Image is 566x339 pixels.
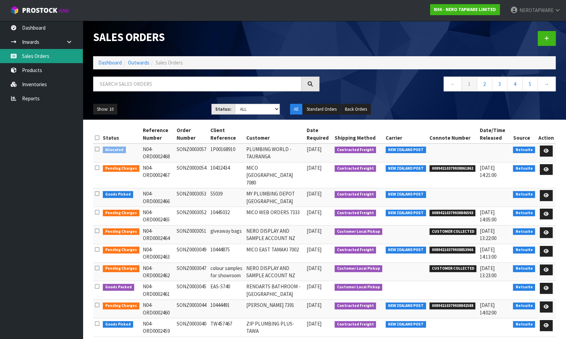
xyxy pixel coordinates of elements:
[307,283,321,290] span: [DATE]
[511,125,537,143] th: Source
[156,59,183,66] span: Sales Orders
[429,210,476,217] span: 00894210379938846593
[209,125,245,143] th: Client Reference
[175,262,208,281] td: SONZ0003047
[103,284,134,291] span: Goods Packed
[341,104,371,115] button: Back Orders
[141,225,175,244] td: N04-ORD0002464
[209,143,245,162] td: 1P00168910
[141,162,175,188] td: N04-ORD0002467
[384,125,428,143] th: Carrier
[175,207,208,225] td: SONZ0003052
[480,302,496,316] span: [DATE] 14:02:00
[10,6,19,14] img: cube-alt.png
[386,210,426,217] span: NEW ZEALAND POST
[141,143,175,162] td: N04-ORD0002468
[245,207,305,225] td: MICO WEB ORDERS 7333
[93,104,117,115] button: Show: 10
[103,147,126,153] span: Allocated
[519,7,553,13] span: NEROTAPWARE
[209,188,245,207] td: 55039
[522,77,538,91] a: 5
[209,300,245,318] td: 10444491
[480,164,496,178] span: [DATE] 14:21:00
[245,318,305,337] td: ZIP PLUMBING PLUS- TAWA
[307,246,321,253] span: [DATE]
[429,228,477,235] span: CUSTOMER COLLECTED
[434,7,496,12] strong: N04 - NERO TAPWARE LIMITED
[480,209,496,223] span: [DATE] 14:05:00
[335,284,383,291] span: Customer Local Pickup
[513,191,535,198] span: Netsuite
[245,262,305,281] td: NERO DISPLAY AND SAMPLE ACCOUNT NZ
[98,59,122,66] a: Dashboard
[103,247,139,253] span: Pending Charges
[513,228,535,235] span: Netsuite
[429,247,476,253] span: 00894210379938853966
[141,281,175,300] td: N04-ORD0002461
[175,225,208,244] td: SONZ0003051
[209,244,245,262] td: 10444875
[175,244,208,262] td: SONZ0003049
[307,190,321,197] span: [DATE]
[209,262,245,281] td: colour samples for showroom
[209,225,245,244] td: giveaway bags
[93,31,319,43] h1: Sales Orders
[537,77,556,91] a: →
[128,59,149,66] a: Outwards
[245,300,305,318] td: [PERSON_NAME] 7391
[101,125,141,143] th: Status
[209,162,245,188] td: 10432434
[429,265,477,272] span: CUSTOMER COLLECTED
[141,318,175,337] td: N04-ORD0002459
[103,210,139,217] span: Pending Charges
[175,188,208,207] td: SONZ0003053
[59,8,69,14] small: WMS
[307,209,321,216] span: [DATE]
[507,77,523,91] a: 4
[245,143,305,162] td: PLUMBING WORLD - TAURANGA
[335,247,376,253] span: Contracted Freight
[480,228,496,241] span: [DATE] 13:22:00
[537,125,556,143] th: Action
[335,302,376,309] span: Contracted Freight
[335,210,376,217] span: Contracted Freight
[175,300,208,318] td: SONZ0003044
[386,247,426,253] span: NEW ZEALAND POST
[93,77,301,91] input: Search sales orders
[513,210,535,217] span: Netsuite
[513,265,535,272] span: Netsuite
[209,318,245,337] td: TW457467
[307,146,321,152] span: [DATE]
[103,165,139,172] span: Pending Charges
[22,6,57,15] span: ProStock
[335,321,376,328] span: Contracted Freight
[209,281,245,300] td: EAS-5740
[175,143,208,162] td: SONZ0003057
[386,191,426,198] span: NEW ZEALAND POST
[335,228,383,235] span: Customer Local Pickup
[175,162,208,188] td: SONZ0003054
[477,77,492,91] a: 2
[209,207,245,225] td: 10445032
[386,302,426,309] span: NEW ZEALAND POST
[245,188,305,207] td: MY PLUMBING DEPOT [GEOGRAPHIC_DATA]
[330,77,556,93] nav: Page navigation
[513,147,535,153] span: Netsuite
[103,321,133,328] span: Goods Picked
[429,302,476,309] span: 00894210379938842588
[428,125,478,143] th: Connote Number
[103,302,139,309] span: Pending Charges
[141,207,175,225] td: N04-ORD0002465
[290,104,302,115] button: All
[480,246,496,260] span: [DATE] 14:13:00
[335,191,376,198] span: Contracted Freight
[478,125,511,143] th: Date/Time Released
[480,265,496,279] span: [DATE] 13:23:00
[444,77,462,91] a: ←
[513,165,535,172] span: Netsuite
[513,321,535,328] span: Netsuite
[141,244,175,262] td: N04-ORD0002463
[141,188,175,207] td: N04-ORD0002466
[461,77,477,91] a: 1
